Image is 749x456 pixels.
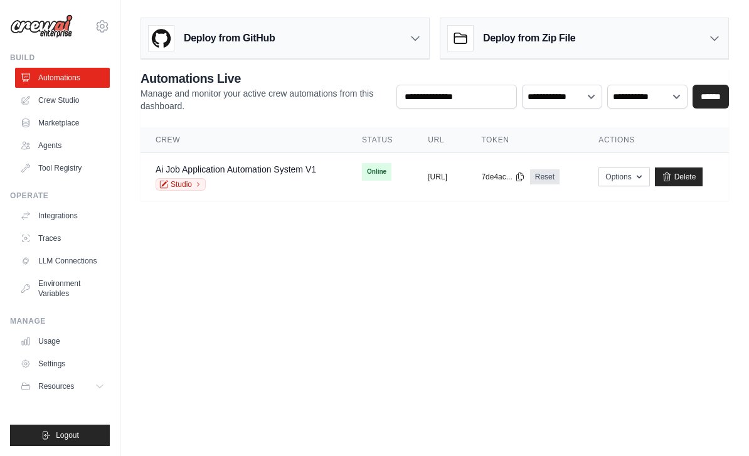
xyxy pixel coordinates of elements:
[362,163,391,181] span: Online
[156,164,316,174] a: Ai Job Application Automation System V1
[15,135,110,156] a: Agents
[530,169,560,184] a: Reset
[10,191,110,201] div: Operate
[15,273,110,304] a: Environment Variables
[15,68,110,88] a: Automations
[10,425,110,446] button: Logout
[15,354,110,374] a: Settings
[15,251,110,271] a: LLM Connections
[655,167,703,186] a: Delete
[481,172,524,182] button: 7de4ac...
[141,127,347,153] th: Crew
[15,228,110,248] a: Traces
[15,158,110,178] a: Tool Registry
[149,26,174,51] img: GitHub Logo
[56,430,79,440] span: Logout
[347,127,413,153] th: Status
[141,70,386,87] h2: Automations Live
[156,178,206,191] a: Studio
[141,87,386,112] p: Manage and monitor your active crew automations from this dashboard.
[15,331,110,351] a: Usage
[598,167,649,186] button: Options
[10,316,110,326] div: Manage
[15,113,110,133] a: Marketplace
[583,127,729,153] th: Actions
[10,53,110,63] div: Build
[10,14,73,38] img: Logo
[15,90,110,110] a: Crew Studio
[15,206,110,226] a: Integrations
[483,31,575,46] h3: Deploy from Zip File
[184,31,275,46] h3: Deploy from GitHub
[38,381,74,391] span: Resources
[466,127,583,153] th: Token
[15,376,110,396] button: Resources
[413,127,466,153] th: URL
